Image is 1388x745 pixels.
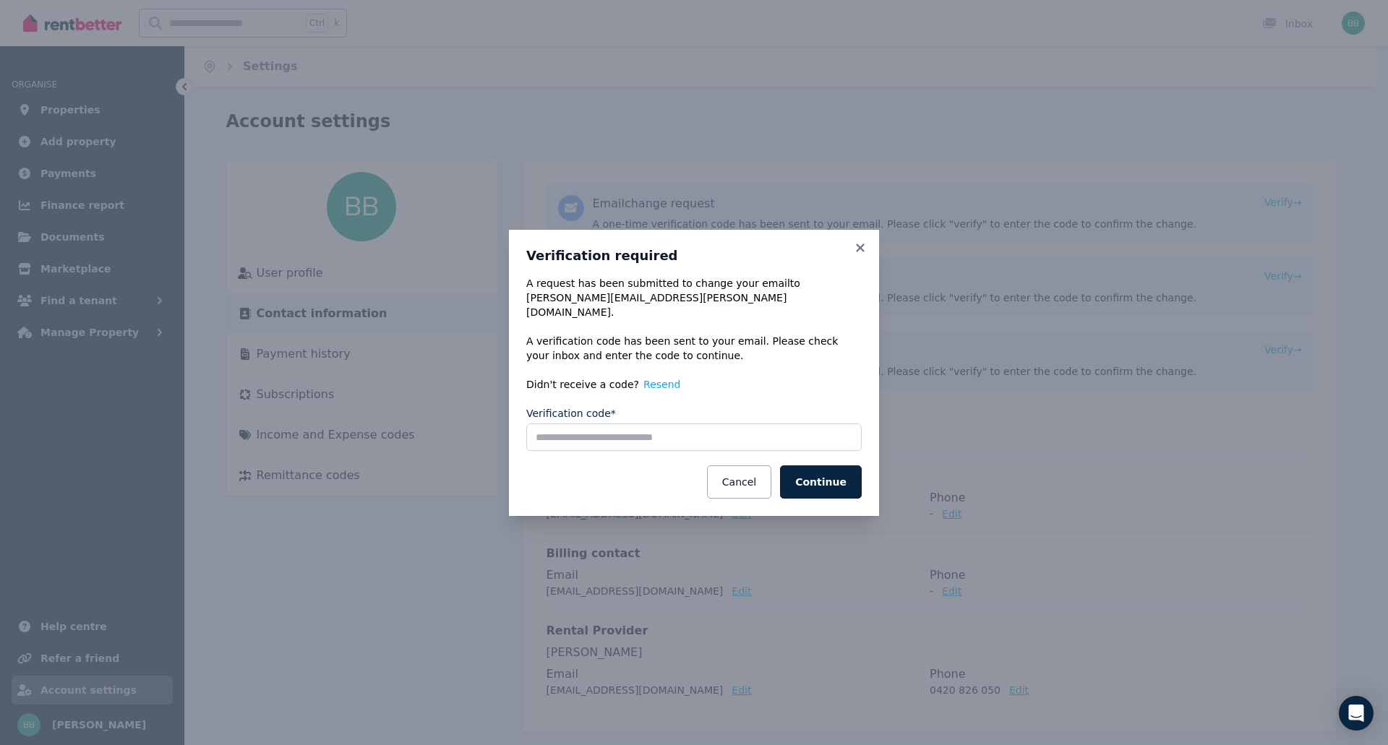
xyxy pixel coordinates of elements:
button: Resend [643,377,680,392]
div: A request has been submitted to change your email to [PERSON_NAME][EMAIL_ADDRESS][PERSON_NAME][DO... [526,276,862,319]
h3: Verification required [526,247,862,264]
span: Didn't receive a code? [526,377,639,392]
label: Verification code* [526,406,616,421]
button: Cancel [707,465,771,499]
button: Continue [780,465,862,499]
div: Open Intercom Messenger [1339,696,1374,731]
p: A verification code has been sent to your email. Please check your inbox and enter the code to co... [526,334,862,363]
